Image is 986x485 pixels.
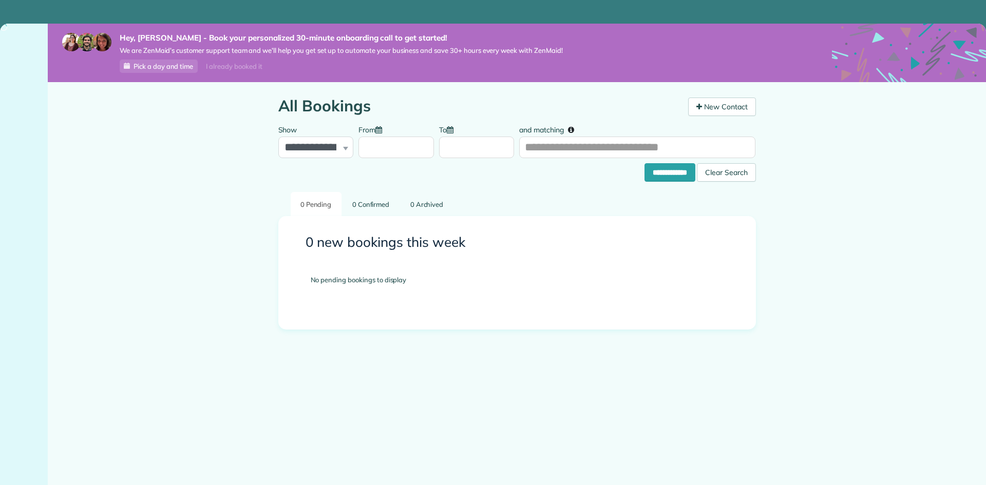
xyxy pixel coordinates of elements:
[93,33,111,51] img: michelle-19f622bdf1676172e81f8f8fba1fb50e276960ebfe0243fe18214015130c80e4.jpg
[120,33,563,43] strong: Hey, [PERSON_NAME] - Book your personalized 30-minute onboarding call to get started!
[134,62,193,70] span: Pick a day and time
[295,260,739,301] div: No pending bookings to display
[688,98,756,116] a: New Contact
[400,192,453,216] a: 0 Archived
[62,33,81,51] img: maria-72a9807cf96188c08ef61303f053569d2e2a8a1cde33d635c8a3ac13582a053d.jpg
[343,192,400,216] a: 0 Confirmed
[291,192,342,216] a: 0 Pending
[697,165,756,173] a: Clear Search
[78,33,96,51] img: jorge-587dff0eeaa6aab1f244e6dc62b8924c3b6ad411094392a53c71c6c4a576187d.jpg
[306,235,729,250] h3: 0 new bookings this week
[519,120,581,139] label: and matching
[278,98,680,114] h1: All Bookings
[697,163,756,182] div: Clear Search
[358,120,387,139] label: From
[120,60,198,73] a: Pick a day and time
[120,46,563,55] span: We are ZenMaid’s customer support team and we’ll help you get set up to automate your business an...
[439,120,459,139] label: To
[200,60,268,73] div: I already booked it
